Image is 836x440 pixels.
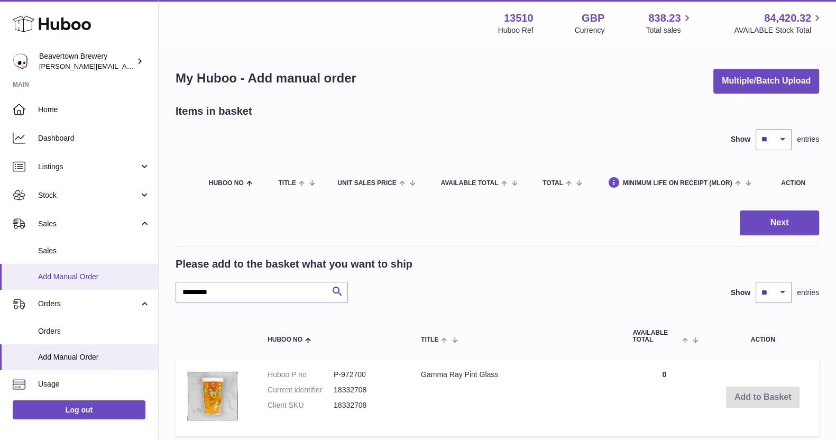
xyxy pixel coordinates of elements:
h1: My Huboo - Add manual order [176,70,356,87]
span: Add Manual Order [38,272,150,282]
dt: Current identifier [268,385,334,395]
span: Orders [38,326,150,336]
span: Listings [38,162,139,172]
span: Dashboard [38,133,150,143]
span: Stock [38,190,139,200]
img: richard.gilbert-cross@beavertownbrewery.co.uk [13,53,29,69]
span: Orders [38,299,139,309]
a: 838.23 Total sales [646,11,693,35]
span: AVAILABLE Total [632,329,679,343]
span: Title [421,336,438,343]
div: Beavertown Brewery [39,51,134,71]
span: AVAILABLE Total [440,180,498,187]
span: Huboo no [209,180,244,187]
div: Currency [575,25,605,35]
span: Home [38,105,150,115]
span: Usage [38,379,150,389]
span: [PERSON_NAME][EMAIL_ADDRESS][PERSON_NAME][DOMAIN_NAME] [39,62,269,70]
span: 84,420.32 [764,11,811,25]
span: Title [278,180,296,187]
a: 84,420.32 AVAILABLE Stock Total [734,11,823,35]
div: Huboo Ref [498,25,534,35]
span: entries [797,288,819,298]
span: entries [797,134,819,144]
th: Action [706,319,819,354]
dt: Huboo P no [268,370,334,380]
span: Total sales [646,25,693,35]
span: Sales [38,246,150,256]
h2: Items in basket [176,104,252,118]
td: 0 [622,359,706,436]
span: Huboo no [268,336,302,343]
dd: P-972700 [334,370,400,380]
strong: GBP [582,11,604,25]
dt: Client SKU [268,400,334,410]
dd: 18332708 [334,385,400,395]
div: Action [781,180,809,187]
span: Minimum Life On Receipt (MLOR) [623,180,732,187]
span: AVAILABLE Stock Total [734,25,823,35]
button: Next [740,210,819,235]
label: Show [731,288,750,298]
span: Sales [38,219,139,229]
span: Add Manual Order [38,352,150,362]
dd: 18332708 [334,400,400,410]
img: Gamma Ray Pint Glass [186,370,239,423]
td: Gamma Ray Pint Glass [410,359,622,436]
h2: Please add to the basket what you want to ship [176,257,412,271]
a: Log out [13,400,145,419]
button: Multiple/Batch Upload [713,69,819,94]
strong: 13510 [504,11,534,25]
span: Total [543,180,563,187]
label: Show [731,134,750,144]
span: 838.23 [648,11,681,25]
span: Unit Sales Price [337,180,396,187]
